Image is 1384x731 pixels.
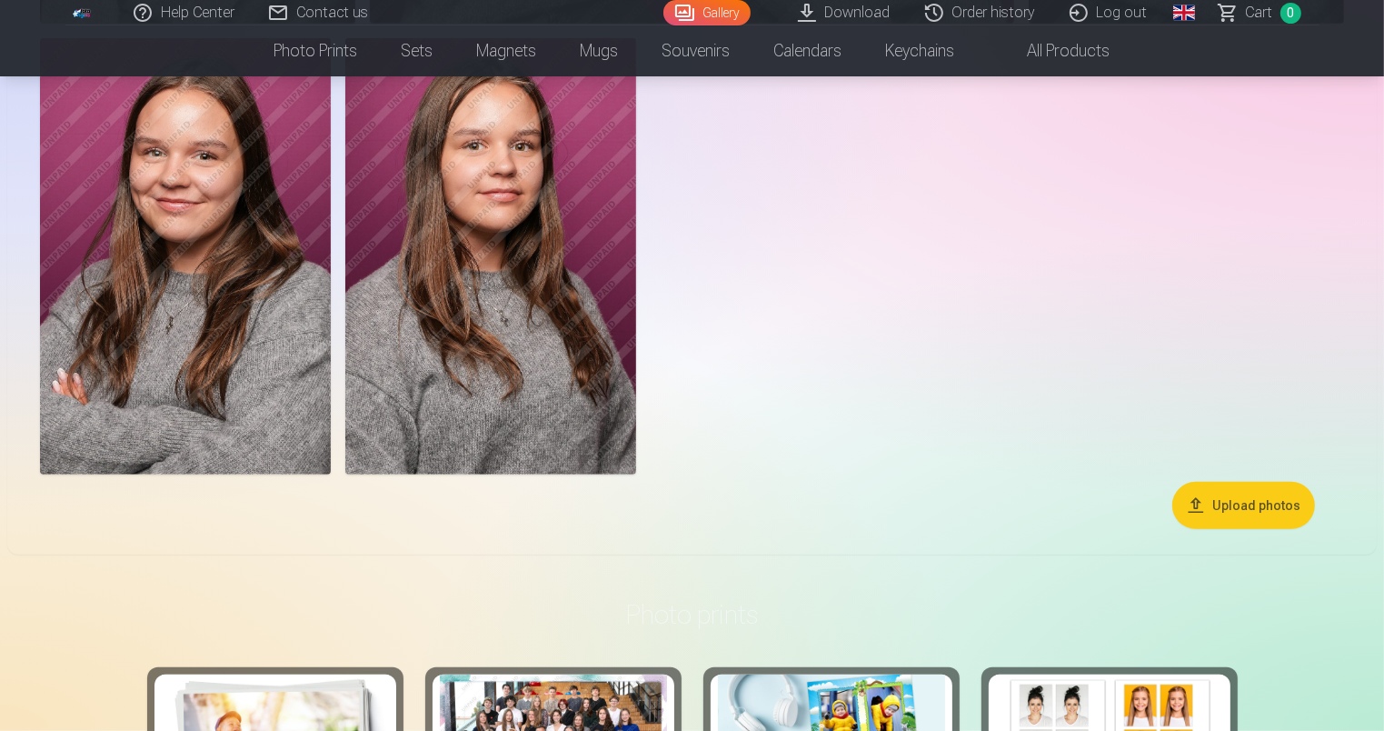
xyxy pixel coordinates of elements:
a: Souvenirs [641,25,752,76]
img: /fa1 [73,7,93,18]
a: Photo prints [253,25,380,76]
button: Upload photos [1172,482,1315,529]
a: Sets [380,25,455,76]
a: Magnets [455,25,559,76]
a: All products [977,25,1132,76]
h3: Photo prints [162,598,1223,631]
a: Calendars [752,25,864,76]
span: 0 [1280,3,1301,24]
span: Сart [1246,2,1273,24]
a: Mugs [559,25,641,76]
a: Keychains [864,25,977,76]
